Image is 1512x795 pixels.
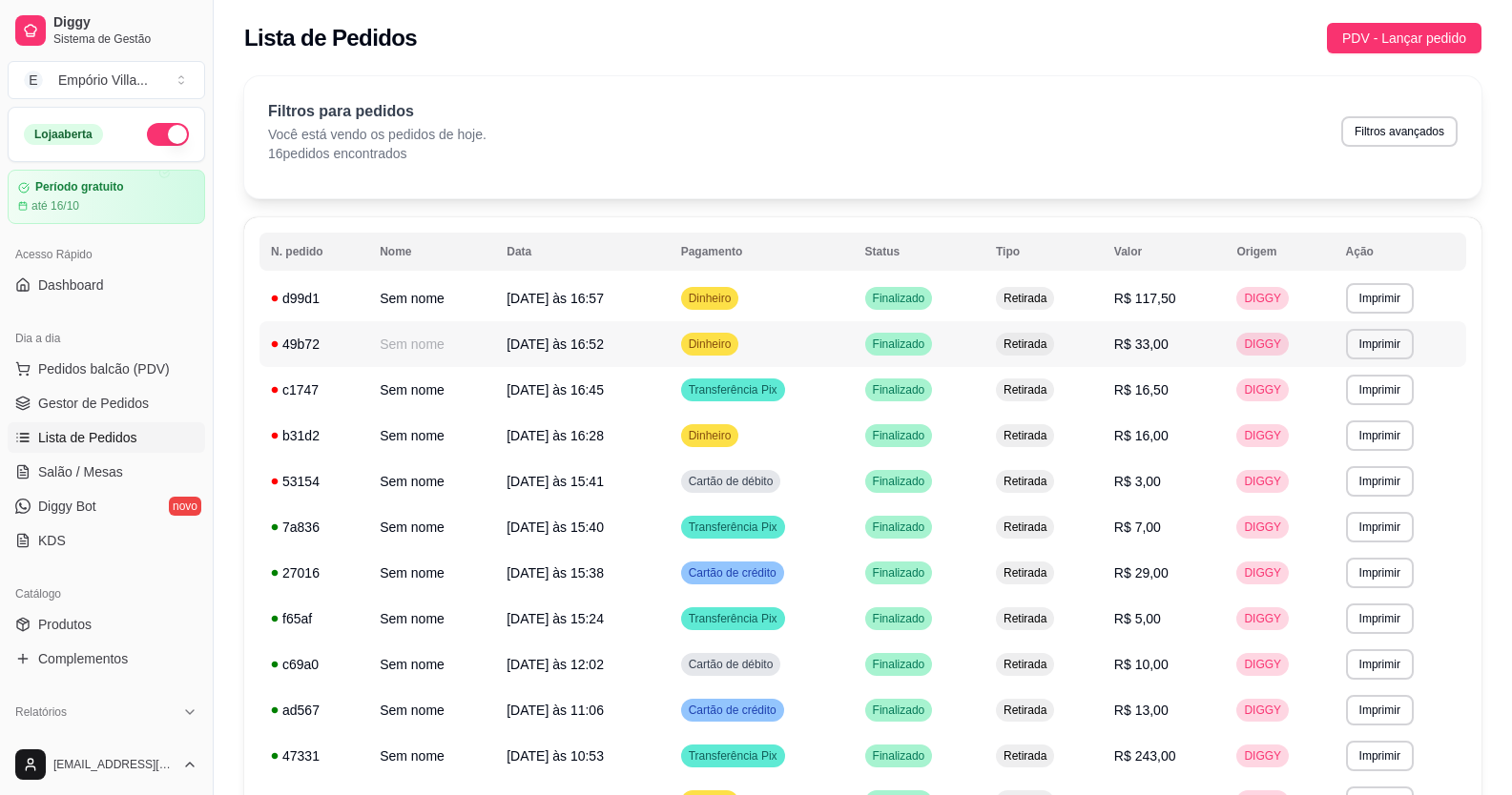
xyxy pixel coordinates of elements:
[685,474,777,489] span: Cartão de débito
[1114,291,1176,306] span: R$ 117,50
[58,71,148,90] div: Empório Villa ...
[1000,657,1050,672] span: Retirada
[869,428,929,443] span: Finalizado
[869,748,929,764] span: Finalizado
[268,125,487,144] p: Você está vendo os pedidos de hoje.
[869,703,929,718] span: Finalizado
[38,649,128,668] span: Complementos
[685,428,735,443] span: Dinheiro
[1000,565,1050,581] span: Retirada
[8,61,205,99] button: Select a team
[1240,428,1285,443] span: DIGGY
[8,388,205,418] a: Gestor de Pedidos
[271,563,357,582] div: 27016
[1000,611,1050,626] span: Retirada
[38,615,92,634] span: Produtos
[1346,603,1414,634] button: Imprimir
[368,413,495,459] td: Sem nome
[368,733,495,779] td: Sem nome
[8,270,205,300] a: Dashboard
[368,550,495,596] td: Sem nome
[147,123,189,146] button: Alterar Status
[1114,382,1169,397] span: R$ 16,50
[1225,233,1334,271] th: Origem
[1346,649,1414,680] button: Imprimir
[1341,116,1458,147] button: Filtros avançados
[1346,695,1414,725] button: Imprimir
[1000,520,1050,535] span: Retirada
[495,233,669,271] th: Data
[271,609,357,628] div: f65af
[1114,703,1169,718] span: R$ 13,00
[1114,474,1161,489] span: R$ 3,00
[368,459,495,504] td: Sem nome
[1346,512,1414,542] button: Imprimir
[1240,748,1285,764] span: DIGGY
[1346,558,1414,588] button: Imprimir
[1000,474,1050,489] span: Retirada
[1000,336,1050,352] span: Retirada
[1114,611,1161,626] span: R$ 5,00
[271,701,357,720] div: ad567
[8,727,205,758] a: Relatórios de vendas
[685,703,780,718] span: Cartão de crédito
[869,291,929,306] span: Finalizado
[1346,741,1414,771] button: Imprimir
[368,275,495,321] td: Sem nome
[8,8,205,53] a: DiggySistema de Gestão
[507,428,604,443] span: [DATE] às 16:28
[368,596,495,642] td: Sem nome
[271,335,357,354] div: 49b72
[271,655,357,674] div: c69a0
[507,748,604,764] span: [DATE] às 10:53
[8,323,205,354] div: Dia a dia
[1335,233,1466,271] th: Ação
[8,525,205,556] a: KDS
[268,100,487,123] p: Filtros para pedidos
[1346,329,1414,359] button: Imprimir
[271,518,357,537] div: 7a836
[271,426,357,445] div: b31d2
[1000,703,1050,718] span: Retirada
[984,233,1103,271] th: Tipo
[1103,233,1226,271] th: Valor
[1342,28,1466,49] span: PDV - Lançar pedido
[685,520,781,535] span: Transferência Pix
[1327,23,1481,53] button: PDV - Lançar pedido
[368,504,495,550] td: Sem nome
[507,291,604,306] span: [DATE] às 16:57
[8,609,205,640] a: Produtos
[1000,382,1050,397] span: Retirada
[1346,375,1414,405] button: Imprimir
[1240,657,1285,672] span: DIGGY
[24,124,103,145] div: Loja aberta
[271,289,357,308] div: d99d1
[507,611,604,626] span: [DATE] às 15:24
[1346,466,1414,497] button: Imprimir
[507,382,604,397] span: [DATE] às 16:45
[685,565,780,581] span: Cartão de crédito
[685,382,781,397] span: Transferência Pix
[38,497,96,516] span: Diggy Bot
[259,233,368,271] th: N. pedido
[670,233,854,271] th: Pagamento
[869,336,929,352] span: Finalizado
[869,565,929,581] span: Finalizado
[368,687,495,733] td: Sem nome
[8,354,205,384] button: Pedidos balcão (PDV)
[1000,291,1050,306] span: Retirada
[8,491,205,521] a: Diggy Botnovo
[271,472,357,491] div: 53154
[1000,748,1050,764] span: Retirada
[53,14,197,31] span: Diggy
[507,336,604,352] span: [DATE] às 16:52
[31,198,79,214] article: até 16/10
[38,733,164,752] span: Relatórios de vendas
[368,367,495,413] td: Sem nome
[507,520,604,535] span: [DATE] às 15:40
[869,611,929,626] span: Finalizado
[53,31,197,47] span: Sistema de Gestão
[53,757,175,772] span: [EMAIL_ADDRESS][DOMAIN_NAME]
[38,462,123,481] span: Salão / Mesas
[685,291,735,306] span: Dinheiro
